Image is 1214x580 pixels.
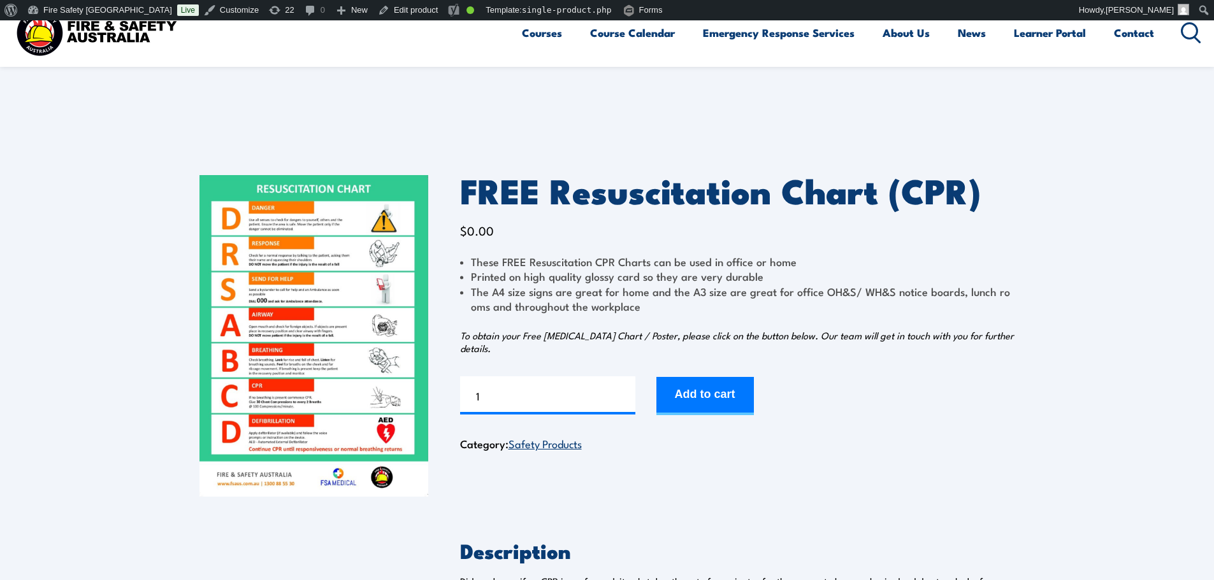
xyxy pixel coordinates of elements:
[460,254,1015,269] li: These FREE Resuscitation CPR Charts can be used in office or home
[460,269,1015,283] li: Printed on high quality glossy card so they are very durable
[958,16,986,50] a: News
[460,222,467,239] span: $
[466,6,474,14] div: Good
[590,16,675,50] a: Course Calendar
[460,329,1014,355] em: To obtain your Free [MEDICAL_DATA] Chart / Poster, please click on the button below. Our team wil...
[177,4,199,16] a: Live
[460,175,1015,205] h1: FREE Resuscitation Chart (CPR)
[460,284,1015,314] li: The A4 size signs are great for home and the A3 size are great for office OH&S/ WH&S notice board...
[199,175,428,497] img: FREE Resuscitation Chart - What are the 7 steps to CPR?
[460,376,635,414] input: Product quantity
[1106,5,1174,15] span: [PERSON_NAME]
[656,377,754,415] button: Add to cart
[883,16,930,50] a: About Us
[460,222,494,239] bdi: 0.00
[522,16,562,50] a: Courses
[703,16,855,50] a: Emergency Response Services
[460,435,582,451] span: Category:
[509,435,582,451] a: Safety Products
[1114,16,1154,50] a: Contact
[522,5,612,15] span: single-product.php
[1014,16,1086,50] a: Learner Portal
[460,541,1015,559] h2: Description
